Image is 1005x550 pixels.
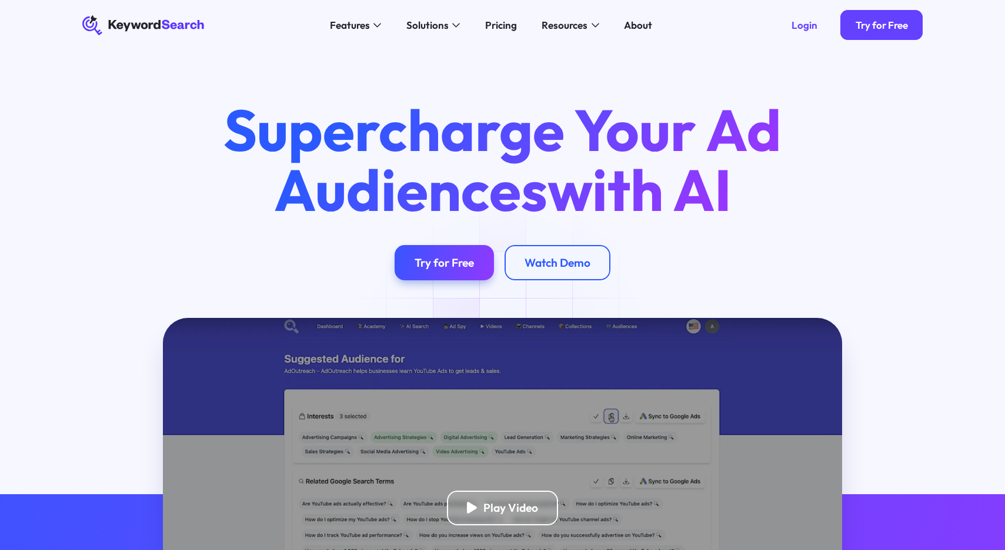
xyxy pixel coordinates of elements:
div: Pricing [485,18,517,33]
a: Pricing [478,15,525,35]
div: Resources [542,18,587,33]
a: Login [777,10,833,40]
a: Try for Free [395,245,494,280]
div: Features [330,18,370,33]
div: About [624,18,652,33]
div: Solutions [406,18,449,33]
div: Watch Demo [525,256,590,270]
h1: Supercharge Your Ad Audiences [201,100,804,220]
a: Try for Free [840,10,923,40]
a: About [617,15,660,35]
div: Login [792,19,817,31]
div: Try for Free [856,19,908,31]
span: with AI [547,153,732,226]
div: Play Video [483,501,538,515]
div: Try for Free [415,256,474,270]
